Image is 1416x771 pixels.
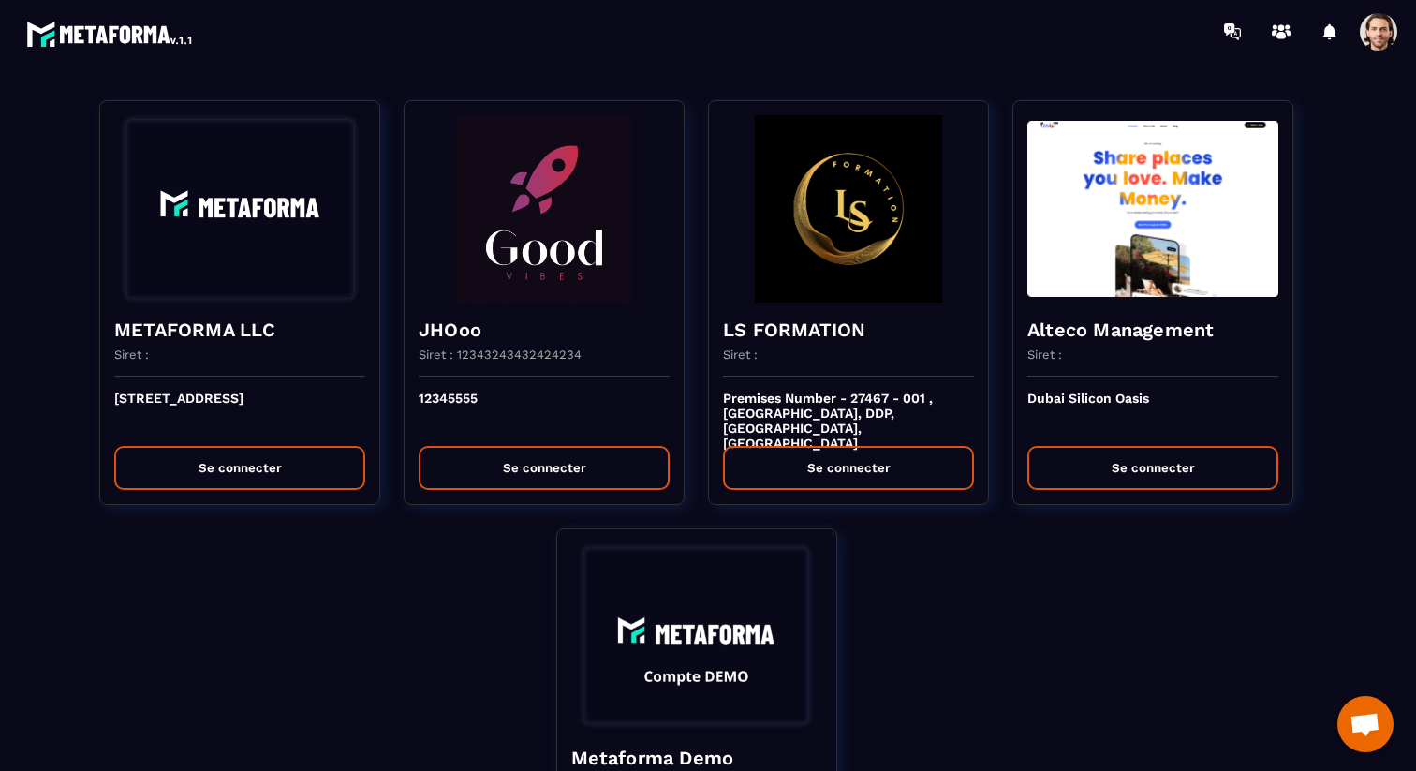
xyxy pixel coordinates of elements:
[114,317,365,343] h4: METAFORMA LLC
[571,543,822,731] img: funnel-background
[419,115,670,303] img: funnel-background
[114,391,365,432] p: [STREET_ADDRESS]
[26,17,195,51] img: logo
[114,446,365,490] button: Se connecter
[1027,317,1278,343] h4: Alteco Management
[114,348,149,362] p: Siret :
[1337,696,1394,752] a: Ouvrir le chat
[1027,348,1062,362] p: Siret :
[723,391,974,432] p: Premises Number - 27467 - 001 , [GEOGRAPHIC_DATA], DDP, [GEOGRAPHIC_DATA], [GEOGRAPHIC_DATA]
[571,745,822,771] h4: Metaforma Demo
[419,446,670,490] button: Se connecter
[723,348,758,362] p: Siret :
[1027,115,1278,303] img: funnel-background
[419,348,582,362] p: Siret : 12343243432424234
[723,446,974,490] button: Se connecter
[723,317,974,343] h4: LS FORMATION
[1027,391,1278,432] p: Dubai Silicon Oasis
[723,115,974,303] img: funnel-background
[114,115,365,303] img: funnel-background
[419,317,670,343] h4: JHOoo
[1027,446,1278,490] button: Se connecter
[419,391,670,432] p: 12345555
